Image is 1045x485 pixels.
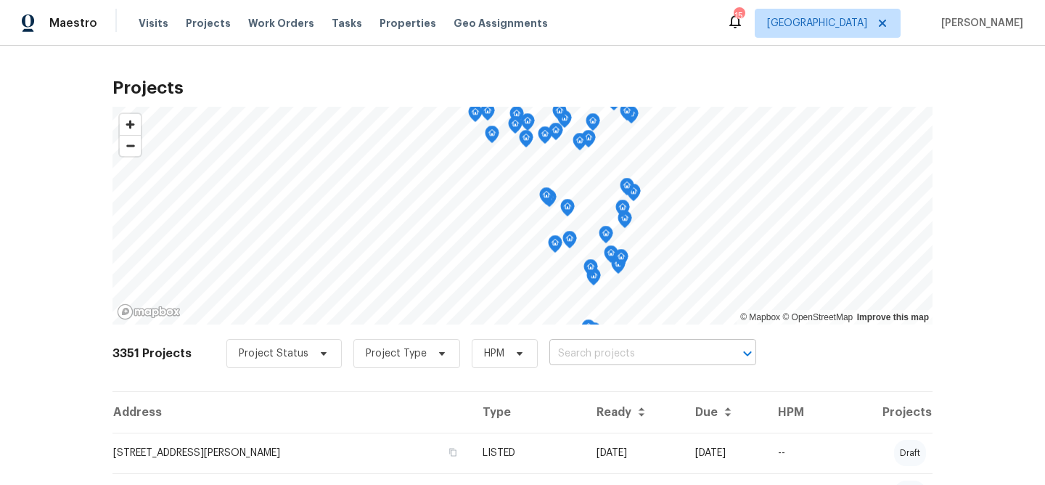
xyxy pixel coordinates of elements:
button: Zoom in [120,114,141,135]
div: Map marker [562,231,577,253]
div: Map marker [520,113,535,136]
button: Copy Address [446,446,459,459]
span: Work Orders [248,16,314,30]
span: Geo Assignments [454,16,548,30]
div: Map marker [620,178,634,200]
h2: 3351 Projects [112,346,192,361]
div: Map marker [508,116,522,139]
div: Map marker [468,105,483,127]
span: [GEOGRAPHIC_DATA] [767,16,867,30]
th: Address [112,392,471,433]
input: Search projects [549,343,716,365]
div: Map marker [581,130,596,152]
span: HPM [484,346,504,361]
span: Project Status [239,346,308,361]
span: Tasks [332,18,362,28]
span: Properties [380,16,436,30]
button: Zoom out [120,135,141,156]
h2: Projects [112,81,933,95]
th: Type [471,392,585,433]
span: Project Type [366,346,427,361]
th: Ready [585,392,684,433]
span: Projects [186,16,231,30]
a: Mapbox homepage [117,303,181,320]
div: Map marker [519,130,533,152]
div: Map marker [599,226,613,248]
td: -- [766,433,832,473]
div: Map marker [560,199,575,221]
a: Mapbox [740,312,780,322]
span: [PERSON_NAME] [935,16,1023,30]
div: Map marker [614,249,628,272]
div: 15 [734,9,744,23]
div: Map marker [539,187,554,210]
a: OpenStreetMap [782,312,853,322]
div: Map marker [552,103,567,126]
th: Due [684,392,766,433]
div: Map marker [480,103,495,126]
a: Improve this map [857,312,929,322]
div: Map marker [611,256,626,279]
div: Map marker [583,259,598,282]
span: Maestro [49,16,97,30]
div: Map marker [615,200,630,222]
th: HPM [766,392,832,433]
span: Zoom out [120,136,141,156]
div: draft [894,440,926,466]
div: Map marker [485,126,499,148]
th: Projects [832,392,933,433]
canvas: Map [112,107,933,325]
td: [DATE] [585,433,684,473]
span: Visits [139,16,168,30]
td: [STREET_ADDRESS][PERSON_NAME] [112,433,471,473]
td: LISTED [471,433,585,473]
div: Map marker [549,123,563,145]
div: Map marker [604,245,618,268]
button: Open [737,343,758,364]
div: Map marker [548,235,562,258]
div: Map marker [620,103,634,126]
div: Map marker [573,133,587,155]
div: Map marker [586,113,600,136]
div: Map marker [538,126,552,149]
td: [DATE] [684,433,766,473]
div: Map marker [581,319,596,342]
